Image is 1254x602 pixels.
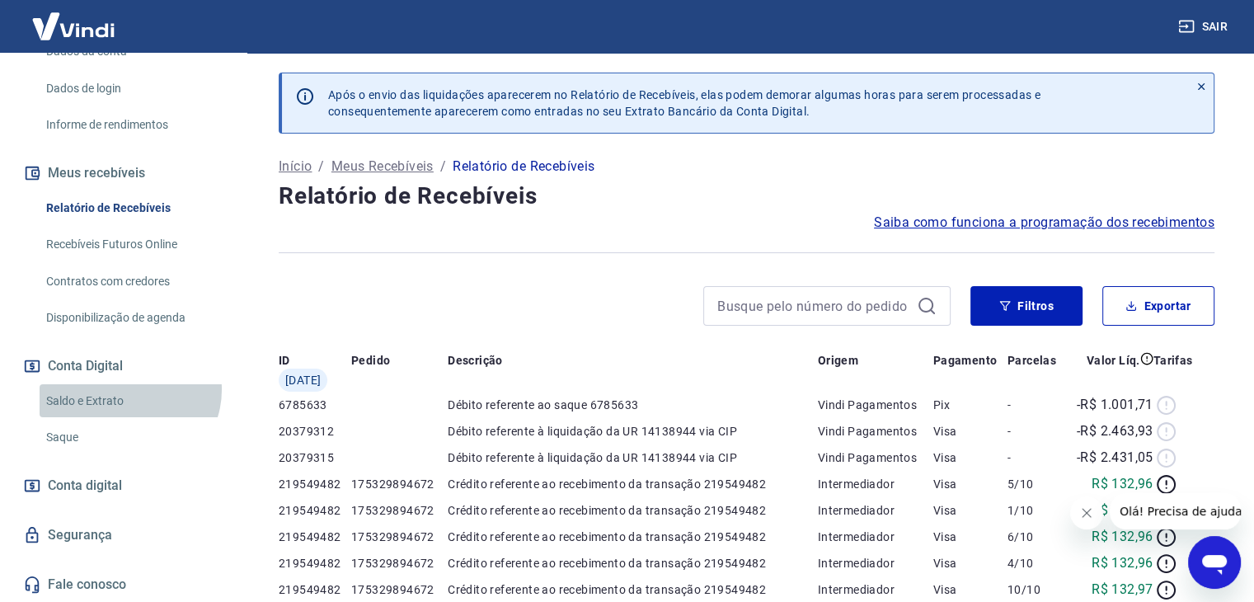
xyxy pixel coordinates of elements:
[1087,352,1140,369] p: Valor Líq.
[1175,12,1234,42] button: Sair
[279,449,351,466] p: 20379315
[1007,476,1064,492] p: 5/10
[328,87,1040,120] p: Após o envio das liquidações aparecerem no Relatório de Recebíveis, elas podem demorar algumas ho...
[279,180,1214,213] h4: Relatório de Recebíveis
[1153,352,1193,369] p: Tarifas
[933,352,998,369] p: Pagamento
[1077,395,1153,415] p: -R$ 1.001,71
[1007,352,1056,369] p: Parcelas
[448,502,818,519] p: Crédito referente ao recebimento da transação 219549482
[1007,397,1064,413] p: -
[818,423,933,440] p: Vindi Pagamentos
[351,529,448,545] p: 175329894672
[1092,527,1153,547] p: R$ 132,96
[318,157,324,176] p: /
[818,476,933,492] p: Intermediador
[351,352,390,369] p: Pedido
[40,265,227,299] a: Contratos com credores
[1102,286,1214,326] button: Exportar
[818,449,933,466] p: Vindi Pagamentos
[453,157,594,176] p: Relatório de Recebíveis
[1110,493,1241,529] iframe: Mensagem da empresa
[279,423,351,440] p: 20379312
[933,397,1007,413] p: Pix
[1077,448,1153,468] p: -R$ 2.431,05
[279,502,351,519] p: 219549482
[331,157,434,176] a: Meus Recebíveis
[933,581,1007,598] p: Visa
[970,286,1083,326] button: Filtros
[40,421,227,454] a: Saque
[933,555,1007,571] p: Visa
[933,476,1007,492] p: Visa
[1007,502,1064,519] p: 1/10
[1092,553,1153,573] p: R$ 132,96
[818,581,933,598] p: Intermediador
[448,555,818,571] p: Crédito referente ao recebimento da transação 219549482
[279,529,351,545] p: 219549482
[40,191,227,225] a: Relatório de Recebíveis
[48,474,122,497] span: Conta digital
[20,348,227,384] button: Conta Digital
[1007,555,1064,571] p: 4/10
[448,476,818,492] p: Crédito referente ao recebimento da transação 219549482
[1092,474,1153,494] p: R$ 132,96
[279,397,351,413] p: 6785633
[448,449,818,466] p: Débito referente à liquidação da UR 14138944 via CIP
[40,108,227,142] a: Informe de rendimentos
[818,352,858,369] p: Origem
[818,502,933,519] p: Intermediador
[1007,449,1064,466] p: -
[20,1,127,51] img: Vindi
[351,476,448,492] p: 175329894672
[1007,529,1064,545] p: 6/10
[279,476,351,492] p: 219549482
[448,352,503,369] p: Descrição
[40,228,227,261] a: Recebíveis Futuros Online
[818,529,933,545] p: Intermediador
[448,397,818,413] p: Débito referente ao saque 6785633
[10,12,139,25] span: Olá! Precisa de ajuda?
[818,555,933,571] p: Intermediador
[20,517,227,553] a: Segurança
[40,72,227,106] a: Dados de login
[20,468,227,504] a: Conta digital
[933,449,1007,466] p: Visa
[448,529,818,545] p: Crédito referente ao recebimento da transação 219549482
[279,352,290,369] p: ID
[1092,580,1153,600] p: R$ 132,97
[874,213,1214,233] a: Saiba como funciona a programação dos recebimentos
[933,502,1007,519] p: Visa
[1188,536,1241,589] iframe: Botão para abrir a janela de mensagens
[285,372,321,388] span: [DATE]
[1070,496,1103,529] iframe: Fechar mensagem
[279,157,312,176] a: Início
[351,581,448,598] p: 175329894672
[1077,421,1153,441] p: -R$ 2.463,93
[717,294,910,318] input: Busque pelo número do pedido
[933,529,1007,545] p: Visa
[933,423,1007,440] p: Visa
[440,157,446,176] p: /
[351,555,448,571] p: 175329894672
[20,155,227,191] button: Meus recebíveis
[1007,423,1064,440] p: -
[40,301,227,335] a: Disponibilização de agenda
[40,384,227,418] a: Saldo e Extrato
[818,397,933,413] p: Vindi Pagamentos
[279,581,351,598] p: 219549482
[351,502,448,519] p: 175329894672
[448,423,818,440] p: Débito referente à liquidação da UR 14138944 via CIP
[279,555,351,571] p: 219549482
[448,581,818,598] p: Crédito referente ao recebimento da transação 219549482
[1007,581,1064,598] p: 10/10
